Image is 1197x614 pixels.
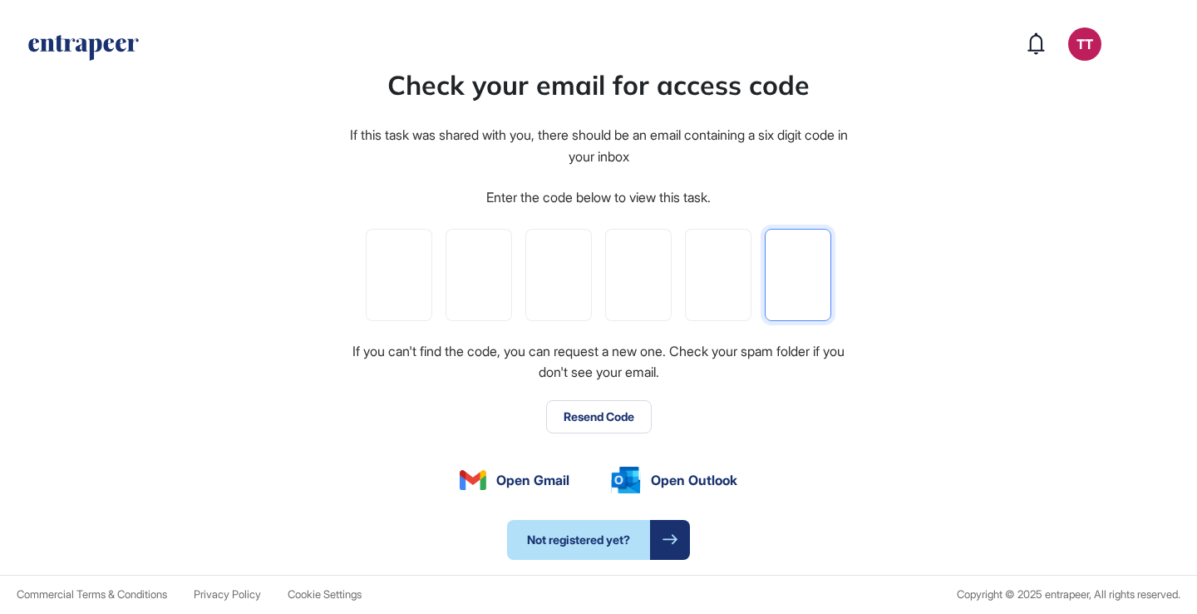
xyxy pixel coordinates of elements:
[651,470,737,490] span: Open Outlook
[194,588,261,601] a: Privacy Policy
[288,587,362,601] span: Cookie Settings
[507,520,650,560] span: Not registered yet?
[507,520,690,560] a: Not registered yet?
[347,125,850,167] div: If this task was shared with you, there should be an email containing a six digit code in your inbox
[347,341,850,384] div: If you can't find the code, you can request a new one. Check your spam folder if you don't see yo...
[611,467,737,493] a: Open Outlook
[460,470,569,490] a: Open Gmail
[486,187,711,209] div: Enter the code below to view this task.
[496,470,569,490] span: Open Gmail
[17,588,167,601] a: Commercial Terms & Conditions
[288,588,362,601] a: Cookie Settings
[1068,27,1101,61] button: tt
[546,400,652,433] button: Resend Code
[27,35,140,67] a: entrapeer-logo
[957,588,1180,601] div: Copyright © 2025 entrapeer, All rights reserved.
